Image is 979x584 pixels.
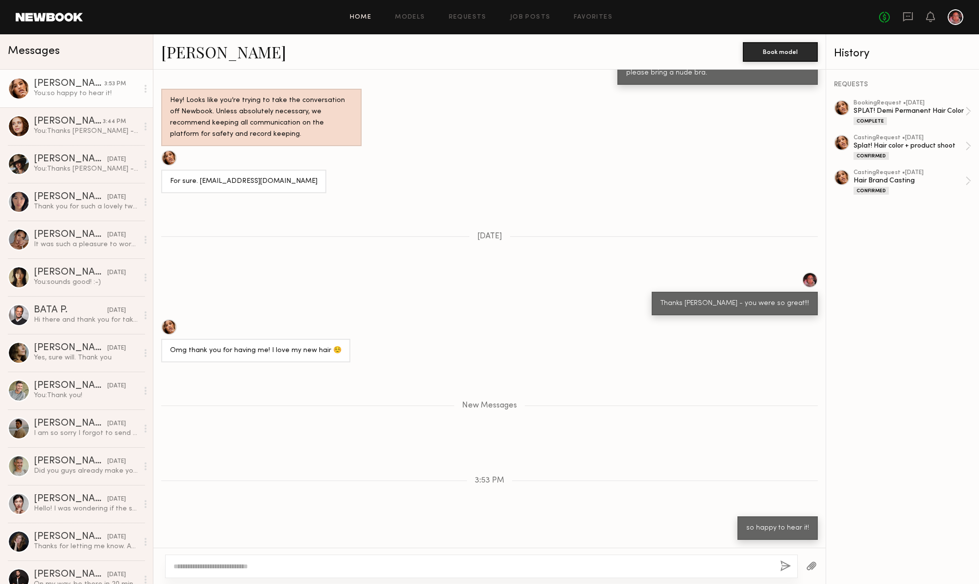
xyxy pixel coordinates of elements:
div: Splat! Hair color + product shoot [854,141,965,151]
div: [DATE] [107,381,126,391]
div: [PERSON_NAME] [34,192,107,202]
div: Did you guys already make your picks? [34,466,138,476]
div: [PERSON_NAME] [34,79,104,89]
a: [PERSON_NAME] [161,41,286,62]
span: [DATE] [477,232,502,241]
div: [DATE] [107,570,126,580]
div: Hello! I was wondering if the shoot has already been cast? [34,504,138,513]
div: [PERSON_NAME] [34,268,107,278]
div: [DATE] [107,495,126,504]
div: [DATE] [107,533,126,542]
a: bookingRequest •[DATE]SPLAT! Demi Permanent Hair ColorComplete [854,100,971,125]
div: [PERSON_NAME] [34,457,107,466]
div: You: Thanks [PERSON_NAME] - you were so amazing! [34,164,138,174]
a: Favorites [574,14,612,21]
div: [DATE] [107,230,126,240]
div: Confirmed [854,187,889,195]
div: 3:44 PM [103,117,126,127]
div: [PERSON_NAME] [34,154,107,164]
a: Book model [743,47,818,55]
div: [PERSON_NAME] [34,381,107,391]
div: casting Request • [DATE] [854,135,965,141]
div: REQUESTS [834,81,971,88]
div: Yes, sure will. Thank you [34,353,138,362]
div: SPLAT! Demi Permanent Hair Color [854,106,965,116]
span: Messages [8,46,60,57]
div: [DATE] [107,155,126,164]
button: Book model [743,42,818,62]
div: so happy to hear it! [746,523,809,534]
div: casting Request • [DATE] [854,170,965,176]
div: [PERSON_NAME] [34,419,107,429]
div: Hi there and thank you for taking your time to see me . Best regards, Bata [34,315,138,325]
div: [DATE] [107,268,126,278]
div: History [834,48,971,59]
div: You: Thanks [PERSON_NAME] - it was amazing working with you! Best, Yoni [34,127,138,136]
div: It was such a pleasure to work with you guys [DATE]!!! Thank you so so much for everything!!! [34,240,138,249]
div: Hey! Looks like you’re trying to take the conversation off Newbook. Unless absolutely necessary, ... [170,95,353,140]
div: You: sounds good! :-) [34,278,138,287]
a: Home [350,14,372,21]
div: BATA P. [34,305,107,315]
span: New Messages [462,402,517,410]
div: [PERSON_NAME] [34,570,107,580]
a: Job Posts [510,14,551,21]
span: 3:53 PM [475,477,504,485]
div: You: so happy to hear it! [34,89,138,98]
a: Models [395,14,425,21]
a: Requests [449,14,487,21]
div: Confirmed [854,152,889,160]
div: [DATE] [107,457,126,466]
div: [PERSON_NAME] [34,230,107,240]
div: Hair Brand Casting [854,176,965,185]
div: Complete [854,117,887,125]
div: [PERSON_NAME] [34,532,107,542]
a: castingRequest •[DATE]Hair Brand CastingConfirmed [854,170,971,195]
div: Thanks for letting me know. And yes I hope we get to work together soon as well! I hope the shoot... [34,542,138,551]
div: [DATE] [107,306,126,315]
div: [DATE] [107,193,126,202]
div: Thank you for such a lovely two days! ◡̈ [34,202,138,211]
div: [DATE] [107,344,126,353]
div: You: Thank you! [34,391,138,400]
div: 3:53 PM [104,79,126,89]
div: [DATE] [107,419,126,429]
div: For sure. [EMAIL_ADDRESS][DOMAIN_NAME] [170,176,318,187]
div: booking Request • [DATE] [854,100,965,106]
div: [PERSON_NAME] [34,117,103,127]
a: castingRequest •[DATE]Splat! Hair color + product shootConfirmed [854,135,971,160]
div: Thanks [PERSON_NAME] - you were so great!!! [661,298,809,309]
div: I am so sorry I forgot to send these! I apologize, good luck on your shoot! [34,429,138,438]
div: [PERSON_NAME] [34,343,107,353]
div: Omg thank you for having me! I love my new hair ☺️ [170,345,342,356]
div: [PERSON_NAME] [34,494,107,504]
